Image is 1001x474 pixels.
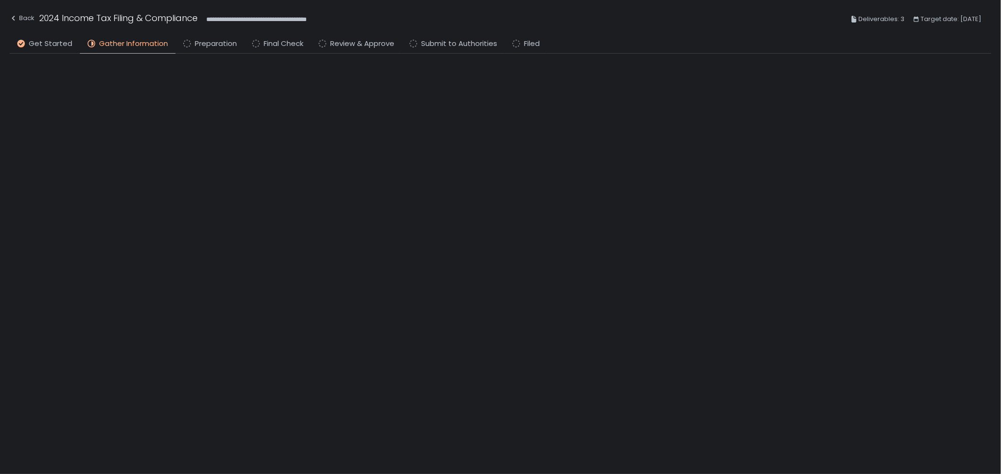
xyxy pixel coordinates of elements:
[421,38,497,49] span: Submit to Authorities
[29,38,72,49] span: Get Started
[99,38,168,49] span: Gather Information
[10,11,34,27] button: Back
[330,38,394,49] span: Review & Approve
[524,38,540,49] span: Filed
[10,12,34,24] div: Back
[921,13,982,25] span: Target date: [DATE]
[264,38,303,49] span: Final Check
[859,13,905,25] span: Deliverables: 3
[39,11,198,24] h1: 2024 Income Tax Filing & Compliance
[195,38,237,49] span: Preparation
